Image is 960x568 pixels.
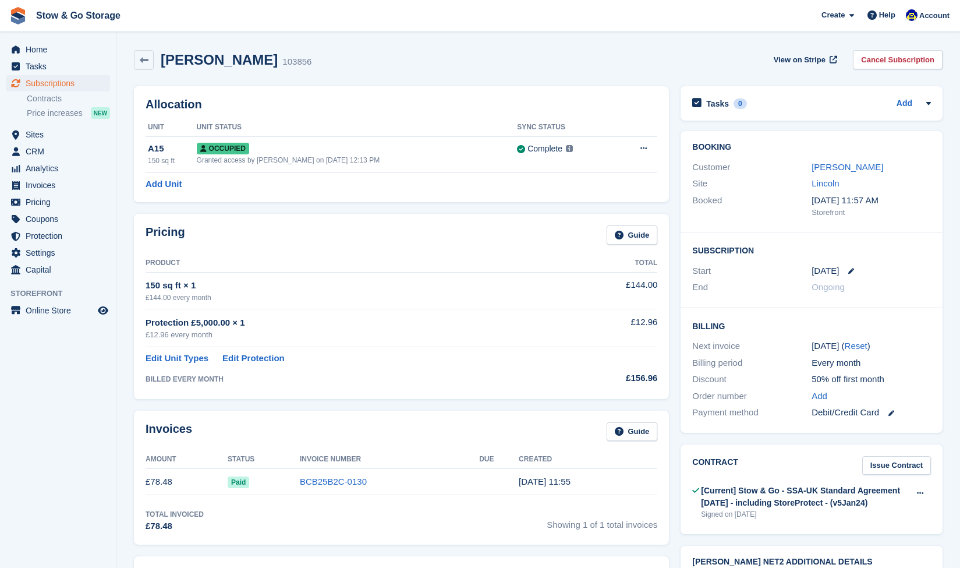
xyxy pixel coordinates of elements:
h2: Billing [692,320,931,331]
div: Granted access by [PERSON_NAME] on [DATE] 12:13 PM [197,155,518,165]
div: 150 sq ft [148,156,197,166]
th: Amount [146,450,228,469]
span: Settings [26,245,95,261]
h2: Allocation [146,98,657,111]
a: menu [6,177,110,193]
th: Unit Status [197,118,518,137]
div: Signed on [DATE] [701,509,909,520]
a: menu [6,58,110,75]
div: £78.48 [146,520,204,533]
th: Status [228,450,300,469]
h2: Pricing [146,225,185,245]
span: Home [26,41,95,58]
div: A15 [148,142,197,156]
a: Guide [607,225,658,245]
time: 2025-08-27 00:00:00 UTC [812,264,839,278]
td: £78.48 [146,469,228,495]
th: Invoice Number [300,450,479,469]
span: Coupons [26,211,95,227]
div: 50% off first month [812,373,931,386]
h2: Subscription [692,244,931,256]
time: 2025-08-27 10:55:02 UTC [519,477,571,486]
span: Account [919,10,950,22]
a: Cancel Subscription [853,50,943,69]
div: Booked [692,194,812,218]
span: Occupied [197,143,249,154]
a: Add [897,97,912,111]
div: Every month [812,357,931,370]
a: menu [6,302,110,319]
div: Complete [527,143,562,155]
a: Edit Protection [222,352,285,365]
th: Due [479,450,519,469]
th: Sync Status [517,118,615,137]
h2: Booking [692,143,931,152]
div: Debit/Credit Card [812,406,931,419]
div: [DATE] 11:57 AM [812,194,931,207]
span: Online Store [26,302,95,319]
span: CRM [26,143,95,160]
div: Total Invoiced [146,509,204,520]
h2: [PERSON_NAME] [161,52,278,68]
div: Site [692,177,812,190]
h2: Invoices [146,422,192,442]
span: Price increases [27,108,83,119]
a: BCB25B2C-0130 [300,477,367,486]
a: menu [6,160,110,177]
span: Capital [26,262,95,278]
div: £144.00 every month [146,292,563,303]
a: menu [6,143,110,160]
span: Showing 1 of 1 total invoices [547,509,657,533]
a: menu [6,126,110,143]
span: View on Stripe [774,54,826,66]
a: menu [6,41,110,58]
span: Protection [26,228,95,244]
div: End [692,281,812,294]
h2: Contract [692,456,738,475]
a: menu [6,194,110,210]
a: menu [6,262,110,278]
span: Invoices [26,177,95,193]
div: Billing period [692,357,812,370]
a: menu [6,245,110,261]
div: NEW [91,107,110,119]
a: menu [6,211,110,227]
a: menu [6,228,110,244]
div: Start [692,264,812,278]
th: Created [519,450,657,469]
span: Analytics [26,160,95,177]
a: Contracts [27,93,110,104]
a: Guide [607,422,658,442]
td: £12.96 [563,309,658,347]
span: Ongoing [812,282,845,292]
a: Add [812,390,827,403]
span: Storefront [10,288,116,299]
div: Payment method [692,406,812,419]
span: Paid [228,477,249,488]
h2: Tasks [706,98,729,109]
td: £144.00 [563,272,658,309]
a: [PERSON_NAME] [812,162,883,172]
div: Protection £5,000.00 × 1 [146,316,563,330]
th: Product [146,254,563,273]
div: [Current] Stow & Go - SSA-UK Standard Agreement [DATE] - including StoreProtect - (v5Jan24) [701,485,909,509]
a: Add Unit [146,178,182,191]
div: £156.96 [563,372,658,385]
img: Rob Good-Stephenson [906,9,918,21]
th: Unit [146,118,197,137]
span: Subscriptions [26,75,95,91]
div: BILLED EVERY MONTH [146,374,563,384]
div: Storefront [812,207,931,218]
span: Pricing [26,194,95,210]
div: Order number [692,390,812,403]
a: Stow & Go Storage [31,6,125,25]
img: stora-icon-8386f47178a22dfd0bd8f6a31ec36ba5ce8667c1dd55bd0f319d3a0aa187defe.svg [9,7,27,24]
div: £12.96 every month [146,329,563,341]
div: Discount [692,373,812,386]
a: Preview store [96,304,110,317]
span: Help [879,9,895,21]
div: 150 sq ft × 1 [146,279,563,292]
th: Total [563,254,658,273]
div: 0 [734,98,747,109]
a: menu [6,75,110,91]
